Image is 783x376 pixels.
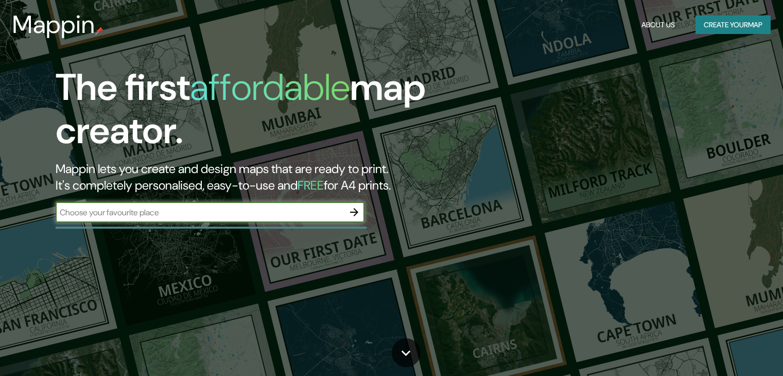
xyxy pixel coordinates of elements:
h3: Mappin [12,10,95,39]
button: About Us [637,15,679,35]
h1: affordable [190,63,350,111]
button: Create yourmap [695,15,771,35]
h1: The first map creator. [56,66,447,161]
img: mappin-pin [95,27,103,35]
h5: FREE [298,177,324,193]
h2: Mappin lets you create and design maps that are ready to print. It's completely personalised, eas... [56,161,447,194]
input: Choose your favourite place [56,207,344,218]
